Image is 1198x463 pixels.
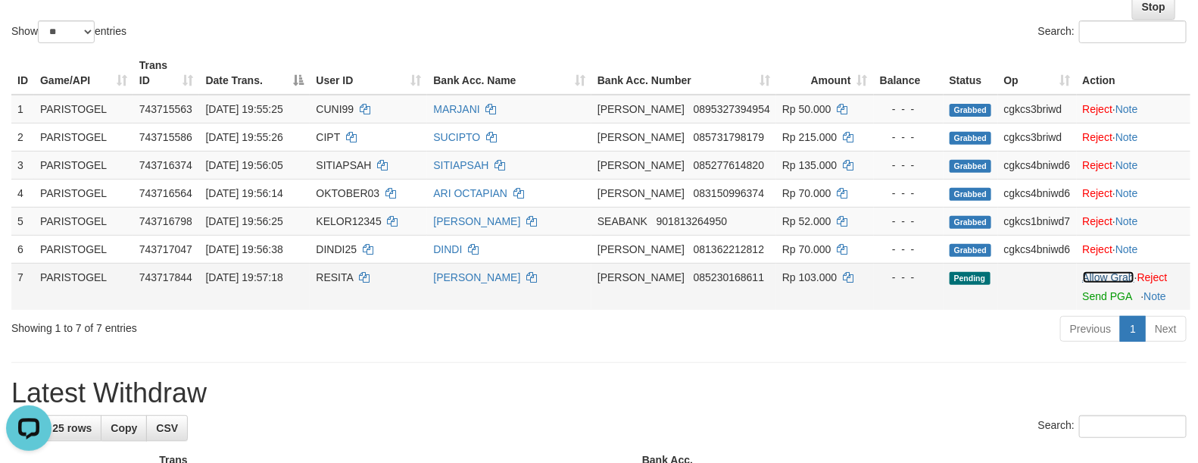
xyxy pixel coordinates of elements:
a: SITIAPSAH [433,159,488,171]
a: Send PGA [1083,290,1132,302]
td: cgkcs4bniwd6 [998,235,1077,263]
span: CSV [156,422,178,434]
a: Note [1115,103,1138,115]
span: [PERSON_NAME] [597,159,685,171]
div: - - - [880,130,937,145]
td: · [1077,123,1190,151]
span: Copy 081362212812 to clipboard [694,243,764,255]
span: Rp 135.000 [782,159,837,171]
span: 743715563 [139,103,192,115]
span: [DATE] 19:56:14 [205,187,282,199]
span: Copy 0895327394954 to clipboard [694,103,770,115]
a: Note [1115,243,1138,255]
a: ARI OCTAPIAN [433,187,507,199]
td: cgkcs4bniwd6 [998,151,1077,179]
span: DINDI25 [316,243,357,255]
span: Rp 103.000 [782,271,837,283]
td: PARISTOGEL [34,95,133,124]
td: 4 [11,179,34,207]
div: - - - [880,214,937,229]
span: [PERSON_NAME] [597,271,685,283]
td: 7 [11,263,34,310]
td: 5 [11,207,34,235]
td: · [1077,235,1190,263]
span: OKTOBER03 [316,187,379,199]
span: Grabbed [950,188,992,201]
th: Status [944,52,998,95]
th: Trans ID: activate to sort column ascending [133,52,200,95]
a: Reject [1083,215,1113,227]
span: Rp 50.000 [782,103,831,115]
span: [DATE] 19:56:25 [205,215,282,227]
td: · [1077,179,1190,207]
td: PARISTOGEL [34,123,133,151]
td: · [1077,207,1190,235]
span: Copy 085230168611 to clipboard [694,271,764,283]
span: SITIAPSAH [316,159,371,171]
a: [PERSON_NAME] [433,271,520,283]
span: [DATE] 19:56:38 [205,243,282,255]
th: Bank Acc. Name: activate to sort column ascending [427,52,591,95]
span: Grabbed [950,244,992,257]
span: [DATE] 19:55:26 [205,131,282,143]
span: [DATE] 19:55:25 [205,103,282,115]
div: - - - [880,242,937,257]
a: Copy [101,415,147,441]
a: Reject [1137,271,1168,283]
span: 743716564 [139,187,192,199]
a: Reject [1083,103,1113,115]
td: 6 [11,235,34,263]
th: Game/API: activate to sort column ascending [34,52,133,95]
td: 3 [11,151,34,179]
td: 2 [11,123,34,151]
td: PARISTOGEL [34,263,133,310]
span: Grabbed [950,104,992,117]
td: cgkcs3briwd [998,95,1077,124]
label: Search: [1038,415,1187,438]
th: Amount: activate to sort column ascending [776,52,874,95]
th: User ID: activate to sort column ascending [310,52,427,95]
label: Search: [1038,20,1187,43]
td: PARISTOGEL [34,235,133,263]
a: Note [1144,290,1167,302]
td: cgkcs4bniwd6 [998,179,1077,207]
span: 743715586 [139,131,192,143]
td: · [1077,263,1190,310]
span: Rp 70.000 [782,243,831,255]
a: SUCIPTO [433,131,480,143]
a: MARJANI [433,103,479,115]
a: Reject [1083,131,1113,143]
span: 743716374 [139,159,192,171]
th: Op: activate to sort column ascending [998,52,1077,95]
span: [PERSON_NAME] [597,103,685,115]
select: Showentries [38,20,95,43]
a: Reject [1083,187,1113,199]
a: Note [1115,215,1138,227]
input: Search: [1079,20,1187,43]
div: - - - [880,270,937,285]
a: Note [1115,131,1138,143]
a: Next [1145,316,1187,342]
a: CSV [146,415,188,441]
span: RESITA [316,271,353,283]
span: [PERSON_NAME] [597,187,685,199]
a: Note [1115,159,1138,171]
td: cgkcs1bniwd7 [998,207,1077,235]
td: · [1077,151,1190,179]
span: Rp 215.000 [782,131,837,143]
a: Reject [1083,243,1113,255]
div: Showing 1 to 7 of 7 entries [11,314,488,336]
span: Copy 085731798179 to clipboard [694,131,764,143]
span: 743717844 [139,271,192,283]
span: [DATE] 19:57:18 [205,271,282,283]
td: cgkcs3briwd [998,123,1077,151]
a: Reject [1083,159,1113,171]
th: Date Trans.: activate to sort column descending [199,52,310,95]
button: Open LiveChat chat widget [6,6,51,52]
span: Copy 085277614820 to clipboard [694,159,764,171]
th: Bank Acc. Number: activate to sort column ascending [591,52,776,95]
a: Allow Grab [1083,271,1134,283]
td: PARISTOGEL [34,179,133,207]
span: [DATE] 19:56:05 [205,159,282,171]
span: Copy [111,422,137,434]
